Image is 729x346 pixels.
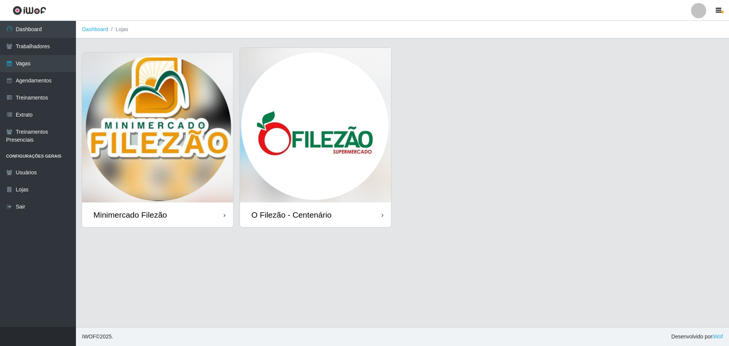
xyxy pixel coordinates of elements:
a: Dashboard [82,26,108,32]
div: Minimercado Filezão [93,210,167,220]
div: O Filezão - Centenário [251,210,331,220]
span: © 2025 . [82,333,113,341]
img: cardImg [82,52,233,202]
img: CoreUI Logo [13,6,46,15]
span: IWOF [82,333,96,340]
span: Desenvolvido por [671,333,723,341]
a: iWof [712,333,723,340]
li: Lojas [108,25,128,33]
a: O Filezão - Centenário [240,48,391,227]
img: cardImg [240,48,391,202]
nav: breadcrumb [76,21,729,38]
a: Minimercado Filezão [82,52,233,227]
